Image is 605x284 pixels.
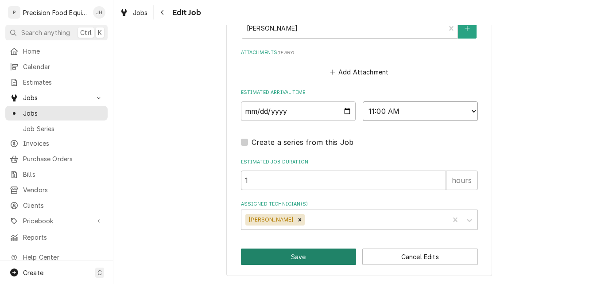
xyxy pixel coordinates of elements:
[23,185,103,195] span: Vendors
[5,152,108,166] a: Purchase Orders
[23,109,103,118] span: Jobs
[5,214,108,228] a: Go to Pricebook
[241,249,478,265] div: Button Group Row
[155,5,170,19] button: Navigate back
[23,62,103,71] span: Calendar
[5,59,108,74] a: Calendar
[241,101,356,121] input: Date
[252,137,354,148] label: Create a series from this Job
[8,6,20,19] div: P
[80,28,92,37] span: Ctrl
[458,18,477,39] button: Create New Contact
[23,170,103,179] span: Bills
[5,90,108,105] a: Go to Jobs
[5,75,108,89] a: Estimates
[362,249,478,265] button: Cancel Edits
[5,250,108,265] a: Go to Help Center
[5,44,108,58] a: Home
[241,49,478,56] label: Attachments
[23,8,88,17] div: Precision Food Equipment LLC
[23,253,102,262] span: Help Center
[23,233,103,242] span: Reports
[363,101,478,121] select: Time Select
[93,6,105,19] div: JH
[328,66,390,78] button: Add Attachment
[5,198,108,213] a: Clients
[98,28,102,37] span: K
[170,7,201,19] span: Edit Job
[241,159,478,166] label: Estimated Job Duration
[5,106,108,121] a: Jobs
[93,6,105,19] div: Jason Hertel's Avatar
[241,159,478,190] div: Estimated Job Duration
[5,167,108,182] a: Bills
[23,78,103,87] span: Estimates
[465,25,470,31] svg: Create New Contact
[23,269,43,276] span: Create
[241,201,478,230] div: Assigned Technician(s)
[295,214,305,226] div: Remove Pete Nielson
[21,28,70,37] span: Search anything
[23,124,103,133] span: Job Series
[241,249,357,265] button: Save
[23,201,103,210] span: Clients
[97,268,102,277] span: C
[446,171,478,190] div: hours
[241,89,478,121] div: Estimated Arrival Time
[241,89,478,96] label: Estimated Arrival Time
[116,5,151,20] a: Jobs
[5,136,108,151] a: Invoices
[241,249,478,265] div: Button Group
[23,154,103,163] span: Purchase Orders
[23,216,90,226] span: Pricebook
[5,183,108,197] a: Vendors
[23,139,103,148] span: Invoices
[277,50,294,55] span: ( if any )
[23,47,103,56] span: Home
[133,8,148,17] span: Jobs
[5,230,108,245] a: Reports
[245,214,295,226] div: [PERSON_NAME]
[241,49,478,78] div: Attachments
[23,93,90,102] span: Jobs
[5,121,108,136] a: Job Series
[241,201,478,208] label: Assigned Technician(s)
[5,25,108,40] button: Search anythingCtrlK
